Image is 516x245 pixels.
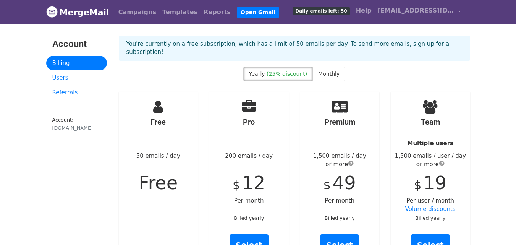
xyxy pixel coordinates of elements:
span: Monthly [318,71,340,77]
a: MergeMail [46,4,109,20]
p: You're currently on a free subscription, which has a limit of 50 emails per day. To send more ema... [126,40,463,56]
span: 12 [242,172,265,193]
h4: Pro [209,117,289,127]
small: Billed yearly [415,215,445,221]
small: Billed yearly [234,215,264,221]
div: 1,500 emails / day or more [300,152,380,169]
h3: Account [52,39,101,50]
span: [EMAIL_ADDRESS][DOMAIN_NAME] [378,6,454,15]
span: $ [324,178,331,192]
img: MergeMail logo [46,6,58,18]
span: Yearly [249,71,265,77]
div: 1,500 emails / user / day or more [391,152,470,169]
a: Users [46,70,107,85]
span: $ [414,178,421,192]
div: [DOMAIN_NAME] [52,124,101,131]
span: 19 [423,172,446,193]
a: Daily emails left: 50 [290,3,353,18]
strong: Multiple users [408,140,453,147]
span: Free [139,172,178,193]
span: (25% discount) [267,71,307,77]
a: Templates [159,5,201,20]
span: 49 [333,172,356,193]
span: Daily emails left: 50 [293,7,349,15]
a: Campaigns [115,5,159,20]
a: Referrals [46,85,107,100]
h4: Team [391,117,470,127]
h4: Premium [300,117,380,127]
h4: Free [119,117,198,127]
a: [EMAIL_ADDRESS][DOMAIN_NAME] [375,3,464,21]
small: Billed yearly [325,215,355,221]
small: Account: [52,117,101,131]
a: Billing [46,56,107,71]
a: Reports [201,5,234,20]
a: Volume discounts [405,206,456,213]
a: Open Gmail [237,7,279,18]
span: $ [233,178,240,192]
a: Help [353,3,375,18]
